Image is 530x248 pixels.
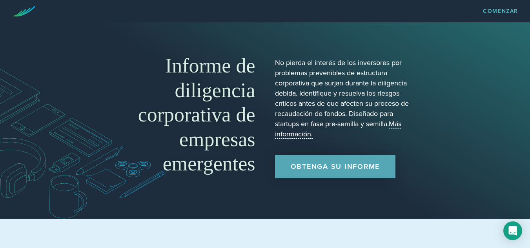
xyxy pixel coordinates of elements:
a: Obtenga su informe [275,155,396,178]
div: Open Intercom Messenger [503,221,522,240]
font: Informe de diligencia corporativa de empresas emergentes [138,54,255,175]
font: Obtenga su informe [291,162,380,171]
a: Comenzar [483,9,518,14]
font: No pierda el interés de los inversores por problemas prevenibles de estructura corporativa que su... [275,58,409,128]
font: Comenzar [483,8,518,14]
